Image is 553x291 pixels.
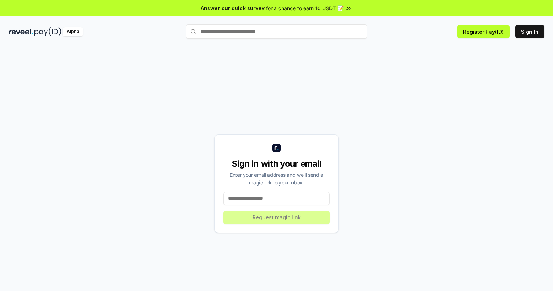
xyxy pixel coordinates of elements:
img: pay_id [34,27,61,36]
div: Alpha [63,27,83,36]
div: Enter your email address and we’ll send a magic link to your inbox. [223,171,330,186]
span: Answer our quick survey [201,4,265,12]
img: logo_small [272,144,281,152]
img: reveel_dark [9,27,33,36]
button: Register Pay(ID) [457,25,510,38]
div: Sign in with your email [223,158,330,170]
span: for a chance to earn 10 USDT 📝 [266,4,344,12]
button: Sign In [515,25,544,38]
